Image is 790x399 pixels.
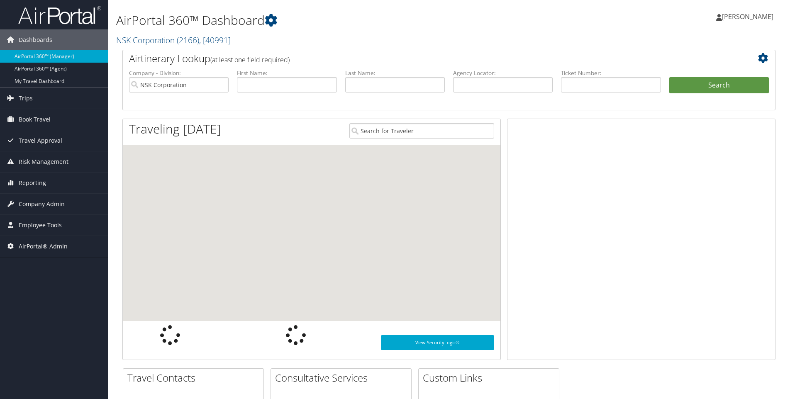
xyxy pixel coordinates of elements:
label: Agency Locator: [453,69,553,77]
span: AirPortal® Admin [19,236,68,257]
span: Employee Tools [19,215,62,236]
span: (at least one field required) [210,55,290,64]
span: Risk Management [19,151,68,172]
span: Travel Approval [19,130,62,151]
h2: Travel Contacts [127,371,263,385]
span: , [ 40991 ] [199,34,231,46]
h1: AirPortal 360™ Dashboard [116,12,560,29]
span: Trips [19,88,33,109]
span: [PERSON_NAME] [722,12,773,21]
h2: Airtinerary Lookup [129,51,714,66]
button: Search [669,77,769,94]
span: Company Admin [19,194,65,214]
label: Ticket Number: [561,69,661,77]
span: Dashboards [19,29,52,50]
h2: Custom Links [423,371,559,385]
a: View SecurityLogic® [381,335,494,350]
span: ( 2166 ) [177,34,199,46]
label: Company - Division: [129,69,229,77]
label: First Name: [237,69,336,77]
span: Reporting [19,173,46,193]
h2: Consultative Services [275,371,411,385]
span: Book Travel [19,109,51,130]
img: airportal-logo.png [18,5,101,25]
h1: Traveling [DATE] [129,120,221,138]
label: Last Name: [345,69,445,77]
a: NSK Corporation [116,34,231,46]
input: Search for Traveler [349,123,494,139]
a: [PERSON_NAME] [716,4,782,29]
